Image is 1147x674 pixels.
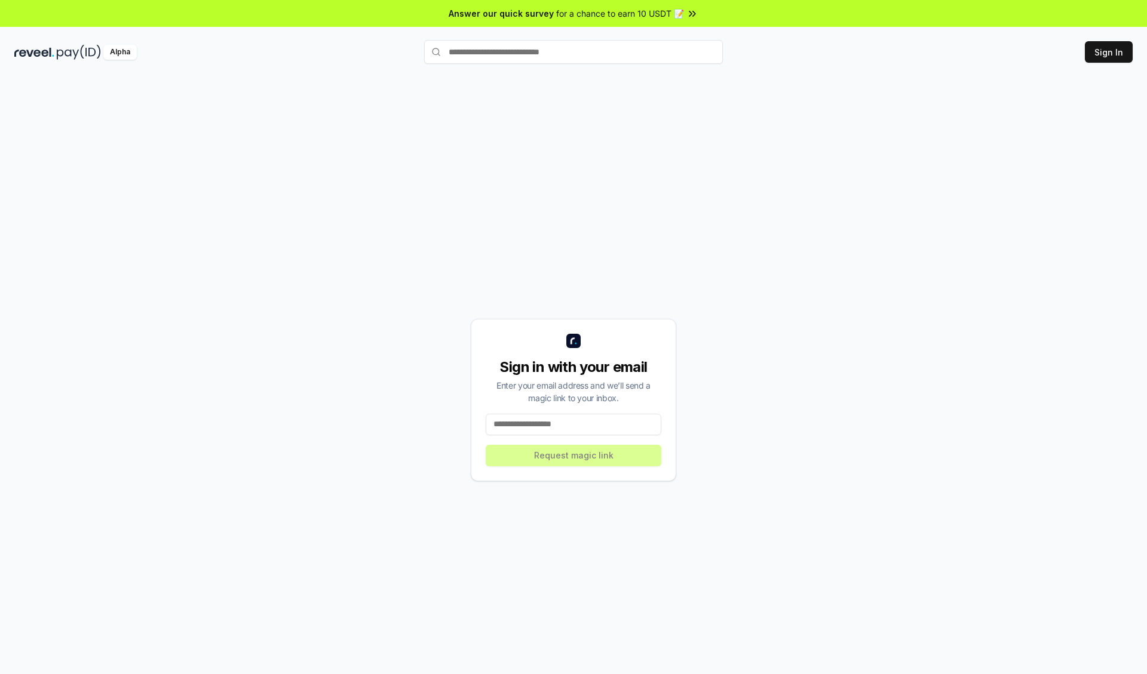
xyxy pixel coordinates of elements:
button: Sign In [1085,41,1133,63]
img: reveel_dark [14,45,54,60]
div: Sign in with your email [486,358,661,377]
div: Alpha [103,45,137,60]
span: for a chance to earn 10 USDT 📝 [556,7,684,20]
img: pay_id [57,45,101,60]
span: Answer our quick survey [449,7,554,20]
img: logo_small [566,334,581,348]
div: Enter your email address and we’ll send a magic link to your inbox. [486,379,661,404]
